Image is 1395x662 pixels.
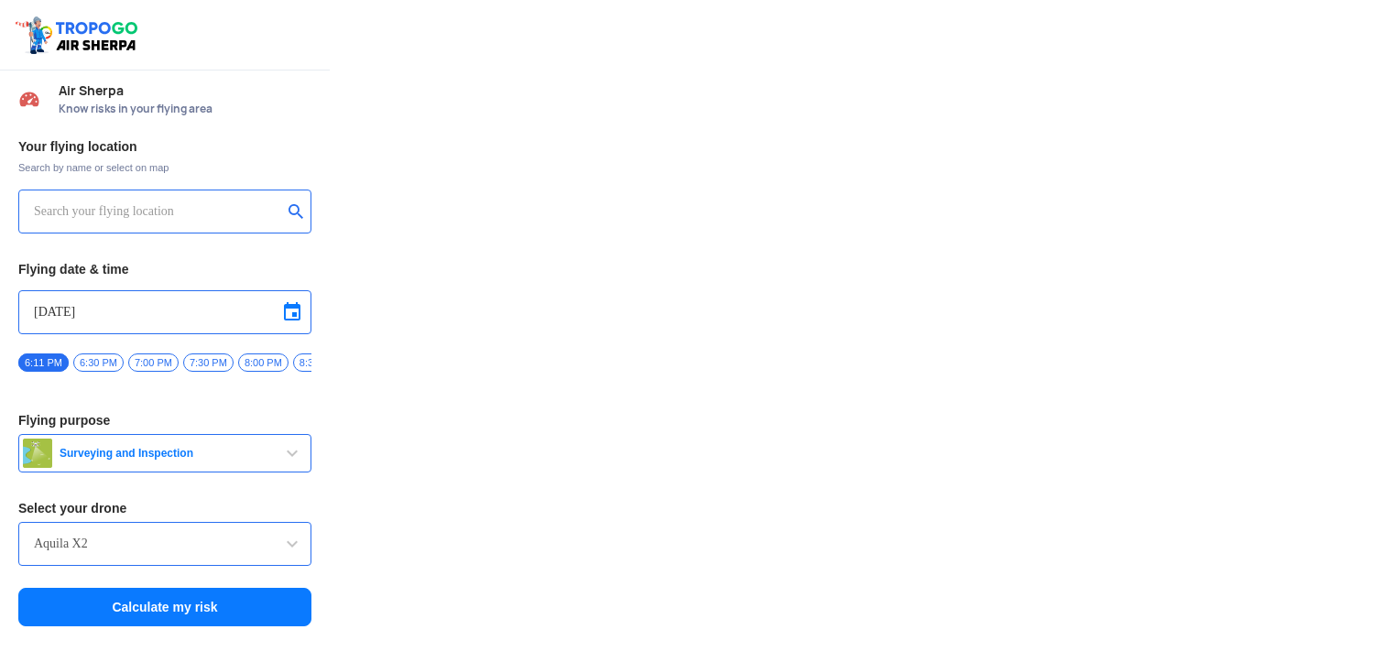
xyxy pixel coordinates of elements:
[18,160,311,175] span: Search by name or select on map
[18,414,311,427] h3: Flying purpose
[14,14,144,56] img: ic_tgdronemaps.svg
[34,533,296,555] input: Search by name or Brand
[18,353,69,372] span: 6:11 PM
[128,353,179,372] span: 7:00 PM
[18,502,311,515] h3: Select your drone
[73,353,124,372] span: 6:30 PM
[18,263,311,276] h3: Flying date & time
[34,301,296,323] input: Select Date
[52,446,281,461] span: Surveying and Inspection
[238,353,289,372] span: 8:00 PM
[18,588,311,626] button: Calculate my risk
[23,439,52,468] img: survey.png
[18,140,311,153] h3: Your flying location
[293,353,343,372] span: 8:30 PM
[18,88,40,110] img: Risk Scores
[18,434,311,472] button: Surveying and Inspection
[183,353,234,372] span: 7:30 PM
[59,102,311,116] span: Know risks in your flying area
[34,201,282,222] input: Search your flying location
[59,83,311,98] span: Air Sherpa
